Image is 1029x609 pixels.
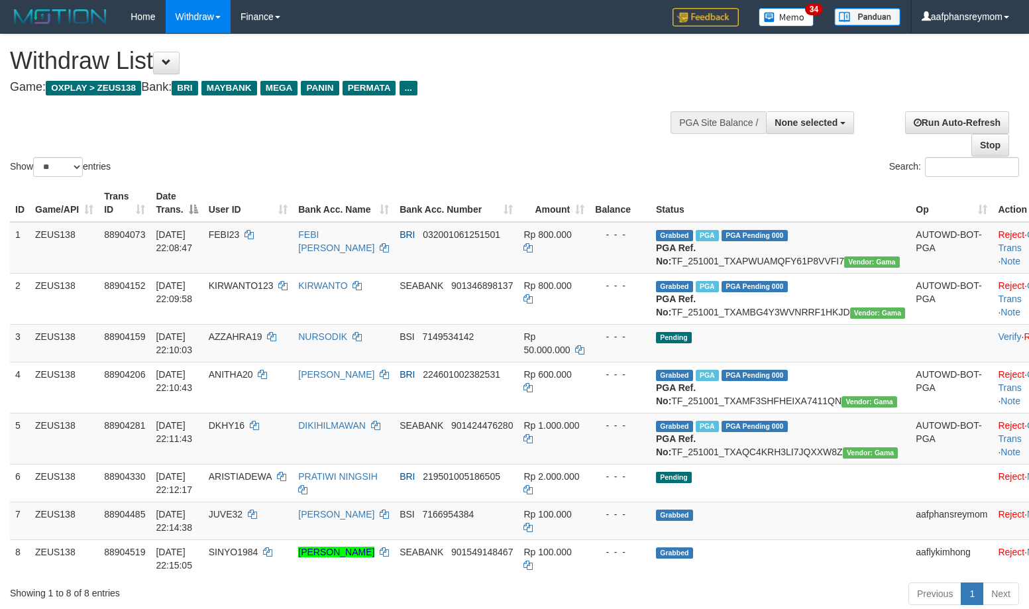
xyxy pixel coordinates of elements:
th: Bank Acc. Number: activate to sort column ascending [394,184,518,222]
td: ZEUS138 [30,273,99,324]
th: Balance [590,184,651,222]
b: PGA Ref. No: [656,294,696,317]
span: Copy 7149534142 to clipboard [422,331,474,342]
span: [DATE] 22:10:03 [156,331,192,355]
td: aafphansreymom [910,502,993,539]
span: Marked by aaftrukkakada [696,281,719,292]
td: AUTOWD-BOT-PGA [910,222,993,274]
a: [PERSON_NAME] [298,369,374,380]
td: ZEUS138 [30,413,99,464]
span: Copy 219501005186505 to clipboard [423,471,500,482]
span: Copy 901549148467 to clipboard [451,547,513,557]
a: PRATIWI NINGSIH [298,471,378,482]
a: Reject [998,509,1024,520]
th: Date Trans.: activate to sort column descending [150,184,203,222]
span: Copy 224601002382531 to clipboard [423,369,500,380]
span: MAYBANK [201,81,257,95]
span: SEABANK [400,420,443,431]
span: Copy 7166954384 to clipboard [422,509,474,520]
span: 34 [805,3,823,15]
span: 88904485 [104,509,145,520]
td: TF_251001_TXAQC4KRH3LI7JQXXW8Z [651,413,910,464]
input: Search: [925,157,1019,177]
button: None selected [766,111,854,134]
a: Reject [998,471,1024,482]
th: Trans ID: activate to sort column ascending [99,184,150,222]
b: PGA Ref. No: [656,382,696,406]
td: ZEUS138 [30,464,99,502]
span: PGA Pending [722,281,788,292]
a: NURSODIK [298,331,347,342]
span: OXPLAY > ZEUS138 [46,81,141,95]
th: Status [651,184,910,222]
td: 3 [10,324,30,362]
span: BRI [400,369,415,380]
td: TF_251001_TXAPWUAMQFY61P8VVFI7 [651,222,910,274]
td: TF_251001_TXAMF3SHFHEIXA7411QN [651,362,910,413]
span: DKHY16 [209,420,244,431]
h4: Game: Bank: [10,81,673,94]
span: [DATE] 22:09:58 [156,280,192,304]
span: Rp 100.000 [523,509,571,520]
span: 88904073 [104,229,145,240]
h1: Withdraw List [10,48,673,74]
td: AUTOWD-BOT-PGA [910,362,993,413]
span: [DATE] 22:12:17 [156,471,192,495]
span: ... [400,81,417,95]
span: KIRWANTO123 [209,280,274,291]
span: BSI [400,509,415,520]
span: 88904159 [104,331,145,342]
span: [DATE] 22:15:05 [156,547,192,571]
td: aaflykimhong [910,539,993,577]
span: Copy 901424476280 to clipboard [451,420,513,431]
div: - - - [595,508,645,521]
span: ANITHA20 [209,369,253,380]
td: 7 [10,502,30,539]
td: ZEUS138 [30,222,99,274]
a: [PERSON_NAME] [298,547,374,557]
span: SINYO1984 [209,547,258,557]
span: 88904206 [104,369,145,380]
a: Previous [908,582,961,605]
span: Vendor URL: https://trx31.1velocity.biz [844,256,900,268]
span: BRI [172,81,197,95]
a: Note [1001,447,1020,457]
span: 88904519 [104,547,145,557]
a: Reject [998,229,1024,240]
span: Pending [656,472,692,483]
div: - - - [595,330,645,343]
td: 1 [10,222,30,274]
span: Grabbed [656,230,693,241]
b: PGA Ref. No: [656,433,696,457]
td: AUTOWD-BOT-PGA [910,273,993,324]
span: PGA Pending [722,230,788,241]
div: Showing 1 to 8 of 8 entries [10,581,419,600]
div: - - - [595,368,645,381]
span: PANIN [301,81,339,95]
span: Vendor URL: https://trx31.1velocity.biz [850,307,906,319]
span: PGA Pending [722,421,788,432]
span: AZZAHRA19 [209,331,262,342]
div: - - - [595,470,645,483]
a: Next [983,582,1019,605]
div: - - - [595,228,645,241]
td: TF_251001_TXAMBG4Y3WVNRRF1HKJD [651,273,910,324]
span: JUVE32 [209,509,243,520]
span: BRI [400,471,415,482]
td: 8 [10,539,30,577]
span: PERMATA [343,81,396,95]
span: Vendor URL: https://trx31.1velocity.biz [841,396,897,408]
td: 6 [10,464,30,502]
span: Rp 2.000.000 [523,471,579,482]
select: Showentries [33,157,83,177]
span: Rp 800.000 [523,280,571,291]
a: Reject [998,369,1024,380]
span: None selected [775,117,838,128]
a: Note [1001,396,1020,406]
div: - - - [595,279,645,292]
a: Reject [998,547,1024,557]
span: Grabbed [656,370,693,381]
span: Marked by aaftrukkakada [696,421,719,432]
b: PGA Ref. No: [656,243,696,266]
img: panduan.png [834,8,900,26]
